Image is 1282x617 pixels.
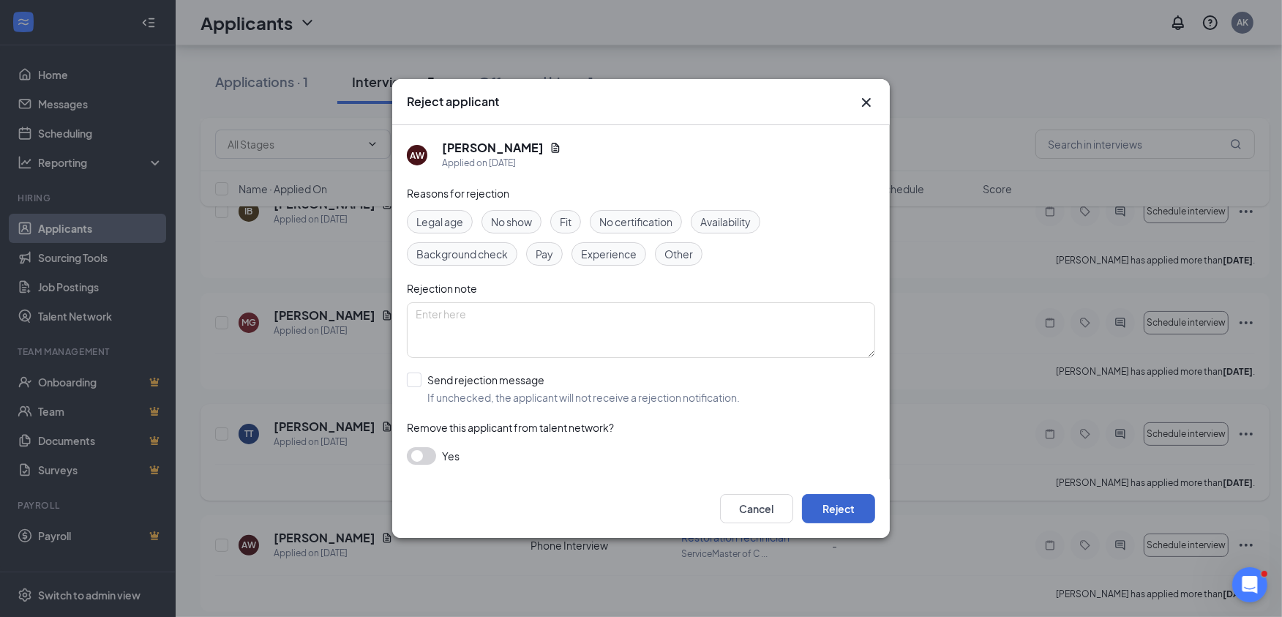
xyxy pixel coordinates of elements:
iframe: Intercom live chat [1232,567,1267,602]
span: No show [491,214,532,230]
span: Rejection note [407,282,477,295]
h3: Reject applicant [407,94,499,110]
span: Experience [581,246,637,262]
span: Yes [442,447,460,465]
span: Other [664,246,693,262]
h5: [PERSON_NAME] [442,140,544,156]
div: AW [410,149,424,162]
span: Availability [700,214,751,230]
span: Pay [536,246,553,262]
span: Reasons for rejection [407,187,509,200]
span: Remove this applicant from talent network? [407,421,614,434]
button: Cancel [720,494,793,523]
div: Applied on [DATE] [442,156,561,171]
svg: Cross [858,94,875,111]
svg: Document [550,142,561,154]
button: Close [858,94,875,111]
span: Legal age [416,214,463,230]
button: Reject [802,494,875,523]
span: No certification [599,214,672,230]
span: Background check [416,246,508,262]
span: Fit [560,214,571,230]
